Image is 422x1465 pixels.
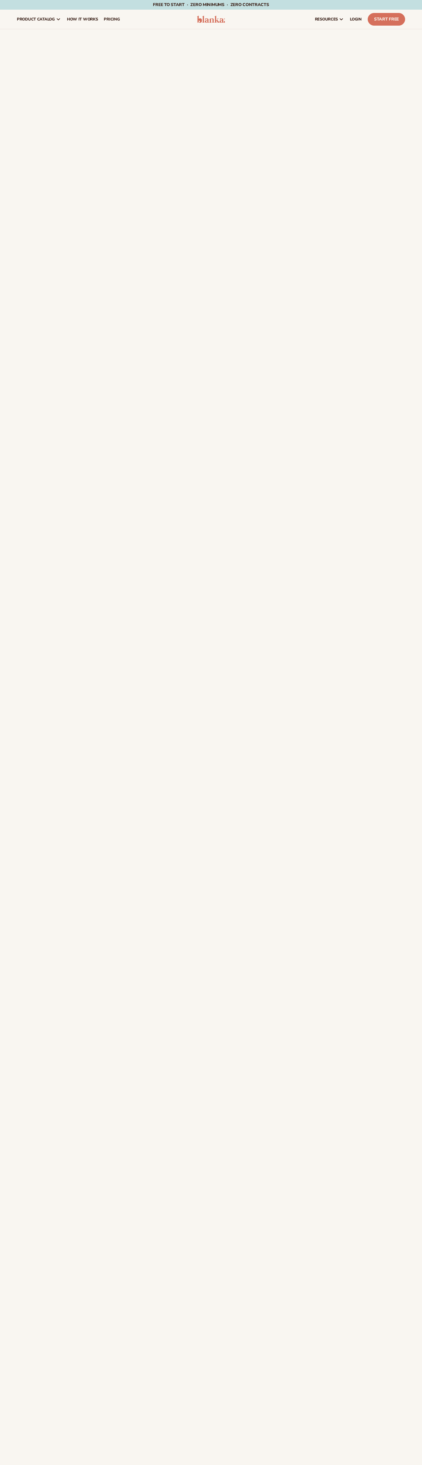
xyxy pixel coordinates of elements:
a: product catalog [14,10,64,29]
a: pricing [101,10,123,29]
span: product catalog [17,17,55,22]
span: LOGIN [350,17,362,22]
a: Start Free [368,13,405,26]
span: pricing [104,17,120,22]
a: resources [312,10,347,29]
a: How It Works [64,10,101,29]
span: resources [315,17,338,22]
span: How It Works [67,17,98,22]
a: LOGIN [347,10,365,29]
span: Free to start · ZERO minimums · ZERO contracts [153,2,269,8]
img: logo [197,16,225,23]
